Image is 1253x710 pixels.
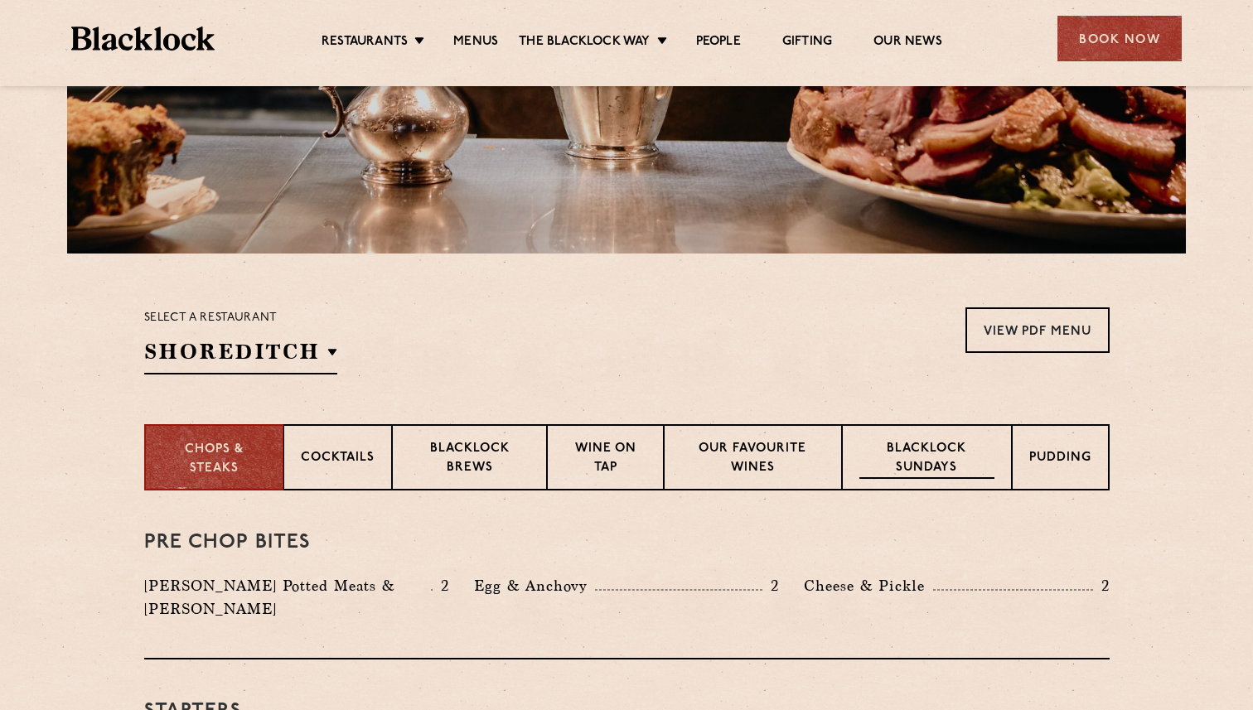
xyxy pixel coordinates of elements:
p: Cheese & Pickle [804,574,933,597]
a: The Blacklock Way [519,34,650,52]
a: Gifting [782,34,832,52]
a: Menus [453,34,498,52]
p: 2 [433,575,449,596]
p: Cocktails [301,449,375,470]
p: Blacklock Brews [409,440,530,479]
a: People [696,34,741,52]
p: [PERSON_NAME] Potted Meats & [PERSON_NAME] [144,574,431,621]
h2: Shoreditch [144,337,337,374]
p: Chops & Steaks [162,441,266,478]
p: Pudding [1029,449,1091,470]
a: View PDF Menu [965,307,1110,353]
p: 2 [1093,575,1110,596]
img: BL_Textured_Logo-footer-cropped.svg [71,27,215,51]
p: Egg & Anchovy [474,574,595,597]
h3: Pre Chop Bites [144,532,1110,553]
a: Our News [873,34,942,52]
a: Restaurants [322,34,408,52]
div: Book Now [1057,16,1182,61]
p: Select a restaurant [144,307,337,329]
p: Blacklock Sundays [859,440,994,479]
p: 2 [762,575,779,596]
p: Wine on Tap [564,440,646,479]
p: Our favourite wines [681,440,825,479]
